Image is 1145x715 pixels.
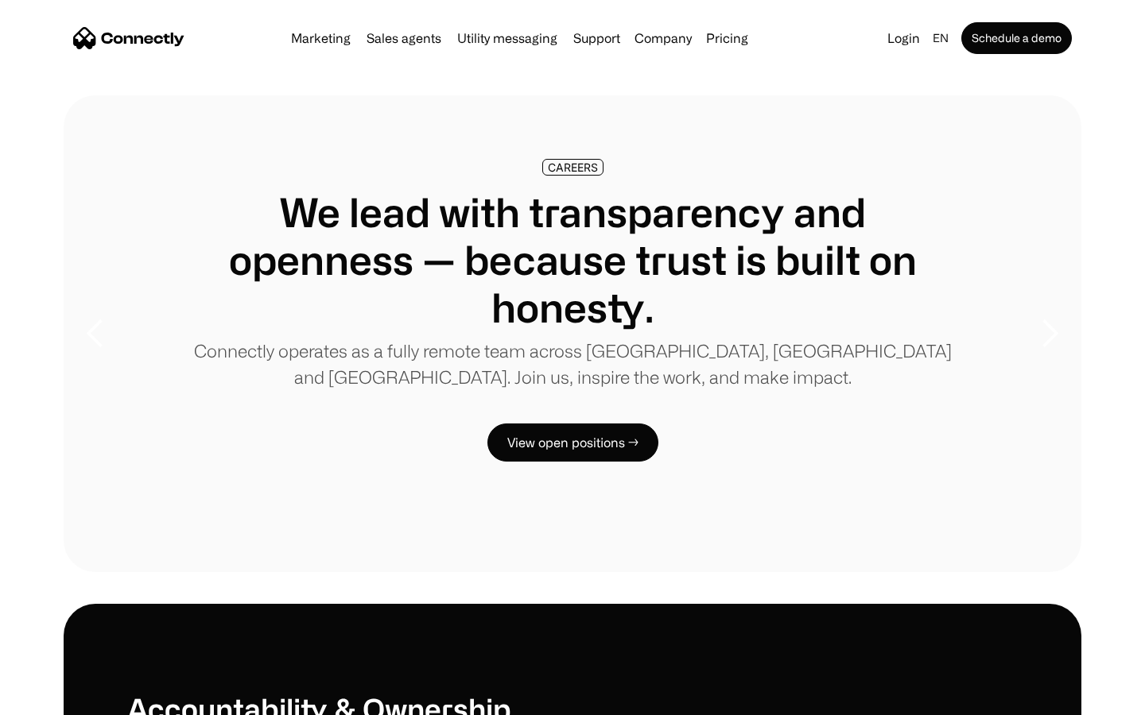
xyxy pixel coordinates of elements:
a: Support [567,32,627,44]
a: Schedule a demo [961,22,1072,54]
p: Connectly operates as a fully remote team across [GEOGRAPHIC_DATA], [GEOGRAPHIC_DATA] and [GEOGRA... [191,338,954,390]
a: Pricing [700,32,755,44]
div: en [933,27,949,49]
div: CAREERS [548,161,598,173]
a: Utility messaging [451,32,564,44]
ul: Language list [32,687,95,709]
a: Sales agents [360,32,448,44]
a: View open positions → [487,423,658,462]
aside: Language selected: English [16,686,95,709]
a: Login [881,27,926,49]
a: Marketing [285,32,357,44]
h1: We lead with transparency and openness — because trust is built on honesty. [191,188,954,331]
div: Company [635,27,692,49]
